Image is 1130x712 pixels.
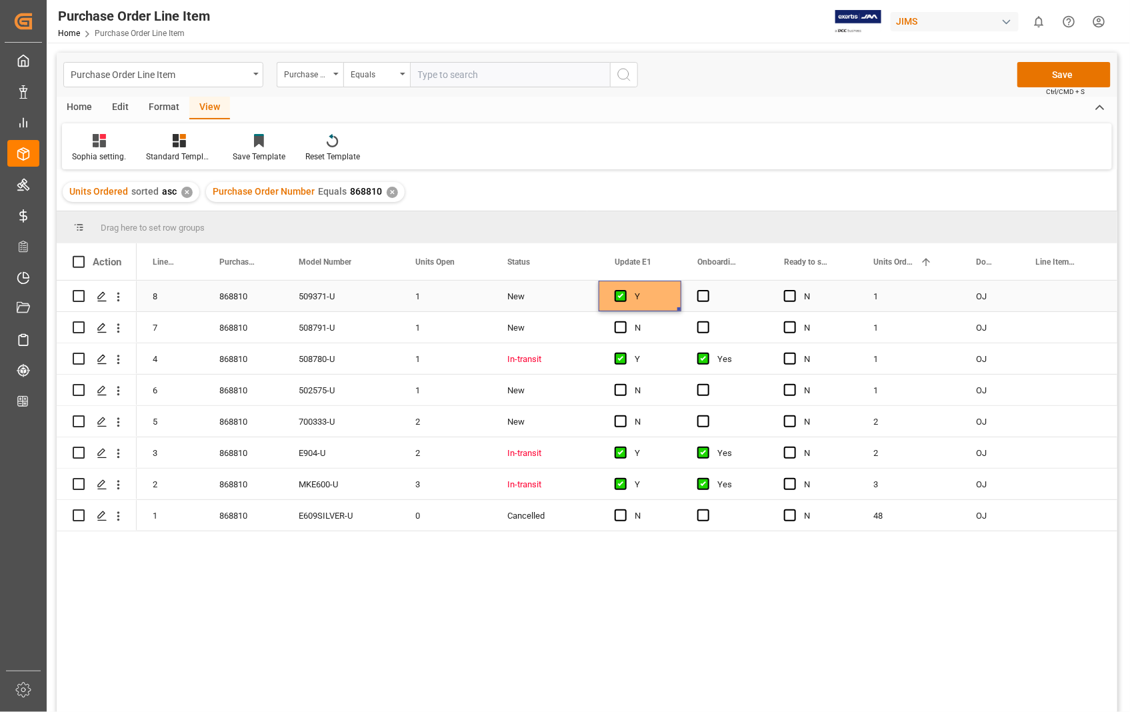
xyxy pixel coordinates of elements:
[137,437,203,468] div: 3
[615,257,651,267] span: Update E1
[507,407,583,437] div: New
[857,437,960,468] div: 2
[960,281,1020,311] div: OJ
[131,186,159,197] span: sorted
[399,312,491,343] div: 1
[784,257,829,267] span: Ready to ship
[57,97,102,119] div: Home
[960,469,1020,499] div: OJ
[101,223,205,233] span: Drag here to set row groups
[69,186,128,197] span: Units Ordered
[507,469,583,500] div: In-transit
[153,257,175,267] span: Line Number
[305,151,360,163] div: Reset Template
[507,257,530,267] span: Status
[203,375,283,405] div: 868810
[507,281,583,312] div: New
[71,65,249,82] div: Purchase Order Line Item
[804,469,841,500] div: N
[146,151,213,163] div: Standard Templates
[181,187,193,198] div: ✕
[1036,257,1078,267] span: Line Items Code
[697,257,740,267] span: Onboarding checked
[233,151,285,163] div: Save Template
[399,437,491,468] div: 2
[137,343,203,374] div: 4
[203,500,283,531] div: 868810
[804,407,841,437] div: N
[804,438,841,469] div: N
[399,500,491,531] div: 0
[58,29,80,38] a: Home
[891,9,1024,34] button: JIMS
[137,500,203,531] div: 1
[399,469,491,499] div: 3
[507,344,583,375] div: In-transit
[857,500,960,531] div: 48
[399,281,491,311] div: 1
[960,437,1020,468] div: OJ
[203,469,283,499] div: 868810
[804,501,841,531] div: N
[57,437,137,469] div: Press SPACE to select this row.
[976,257,992,267] span: Doc Type
[283,375,399,405] div: 502575-U
[804,313,841,343] div: N
[203,343,283,374] div: 868810
[635,375,665,406] div: N
[318,186,347,197] span: Equals
[350,186,382,197] span: 868810
[283,312,399,343] div: 508791-U
[343,62,410,87] button: open menu
[857,375,960,405] div: 1
[399,375,491,405] div: 1
[507,501,583,531] div: Cancelled
[635,313,665,343] div: N
[635,438,665,469] div: Y
[203,312,283,343] div: 868810
[299,257,351,267] span: Model Number
[960,312,1020,343] div: OJ
[57,469,137,500] div: Press SPACE to select this row.
[139,97,189,119] div: Format
[960,500,1020,531] div: OJ
[857,281,960,311] div: 1
[507,375,583,406] div: New
[835,10,881,33] img: Exertis%20JAM%20-%20Email%20Logo.jpg_1722504956.jpg
[717,438,752,469] div: Yes
[717,469,752,500] div: Yes
[351,65,396,81] div: Equals
[804,281,841,312] div: N
[804,375,841,406] div: N
[137,469,203,499] div: 2
[804,344,841,375] div: N
[283,500,399,531] div: E609SILVER-U
[507,438,583,469] div: In-transit
[873,257,915,267] span: Units Ordered
[635,344,665,375] div: Y
[137,406,203,437] div: 5
[102,97,139,119] div: Edit
[189,97,230,119] div: View
[72,151,126,163] div: Sophia setting.
[162,186,177,197] span: asc
[137,375,203,405] div: 6
[857,343,960,374] div: 1
[137,312,203,343] div: 7
[213,186,315,197] span: Purchase Order Number
[63,62,263,87] button: open menu
[1054,7,1084,37] button: Help Center
[717,344,752,375] div: Yes
[57,406,137,437] div: Press SPACE to select this row.
[57,343,137,375] div: Press SPACE to select this row.
[58,6,210,26] div: Purchase Order Line Item
[57,375,137,406] div: Press SPACE to select this row.
[960,406,1020,437] div: OJ
[415,257,455,267] span: Units Open
[857,469,960,499] div: 3
[57,500,137,531] div: Press SPACE to select this row.
[960,343,1020,374] div: OJ
[283,406,399,437] div: 700333-U
[284,65,329,81] div: Purchase Order Number
[57,281,137,312] div: Press SPACE to select this row.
